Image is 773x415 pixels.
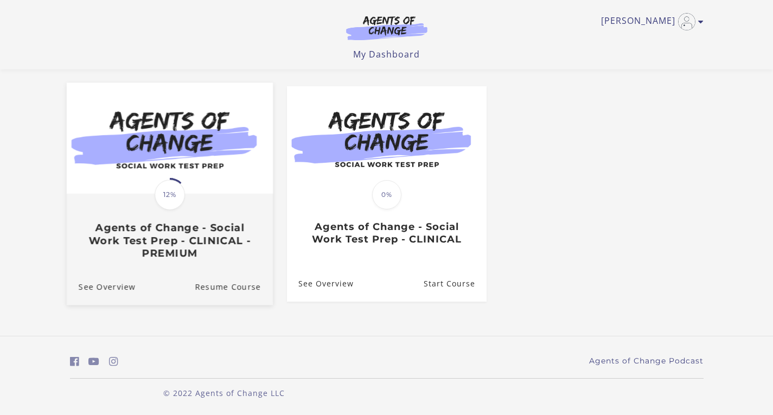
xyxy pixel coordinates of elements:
[298,221,475,245] h3: Agents of Change - Social Work Test Prep - CLINICAL
[353,48,420,60] a: My Dashboard
[78,221,260,259] h3: Agents of Change - Social Work Test Prep - CLINICAL - PREMIUM
[70,354,79,369] a: https://www.facebook.com/groups/aswbtestprep (Open in a new window)
[88,356,99,367] i: https://www.youtube.com/c/AgentsofChangeTestPrepbyMeaganMitchell (Open in a new window)
[423,266,486,301] a: Agents of Change - Social Work Test Prep - CLINICAL: Resume Course
[335,15,439,40] img: Agents of Change Logo
[70,356,79,367] i: https://www.facebook.com/groups/aswbtestprep (Open in a new window)
[70,387,378,399] p: © 2022 Agents of Change LLC
[88,354,99,369] a: https://www.youtube.com/c/AgentsofChangeTestPrepbyMeaganMitchell (Open in a new window)
[109,354,118,369] a: https://www.instagram.com/agentsofchangeprep/ (Open in a new window)
[155,180,185,210] span: 12%
[109,356,118,367] i: https://www.instagram.com/agentsofchangeprep/ (Open in a new window)
[195,268,273,304] a: Agents of Change - Social Work Test Prep - CLINICAL - PREMIUM: Resume Course
[372,180,401,209] span: 0%
[589,355,704,367] a: Agents of Change Podcast
[66,268,135,304] a: Agents of Change - Social Work Test Prep - CLINICAL - PREMIUM: See Overview
[287,266,354,301] a: Agents of Change - Social Work Test Prep - CLINICAL: See Overview
[601,13,698,30] a: Toggle menu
